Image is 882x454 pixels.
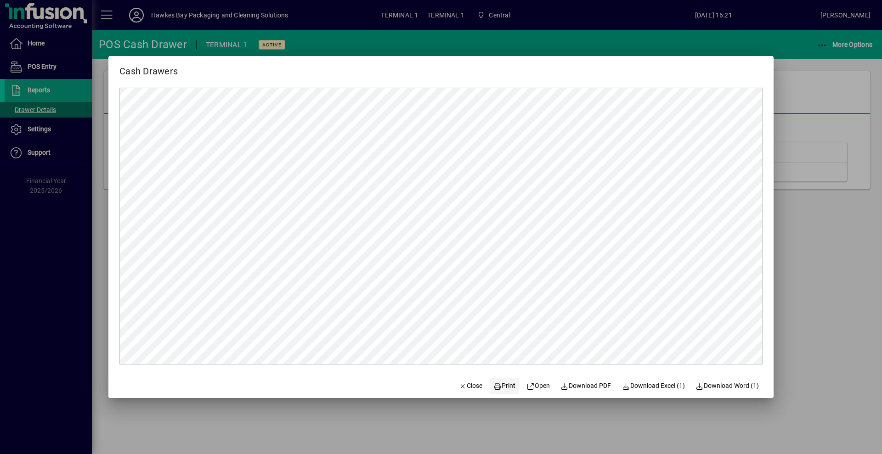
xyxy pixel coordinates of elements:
a: Open [523,378,554,394]
h2: Cash Drawers [108,56,189,78]
span: Download Excel (1) [622,381,685,391]
span: Download Word (1) [696,381,759,391]
a: Download PDF [557,378,615,394]
span: Download PDF [561,381,611,391]
span: Open [526,381,550,391]
button: Close [455,378,486,394]
span: Close [459,381,483,391]
button: Download Excel (1) [618,378,689,394]
button: Download Word (1) [692,378,763,394]
button: Print [490,378,519,394]
span: Print [493,381,515,391]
